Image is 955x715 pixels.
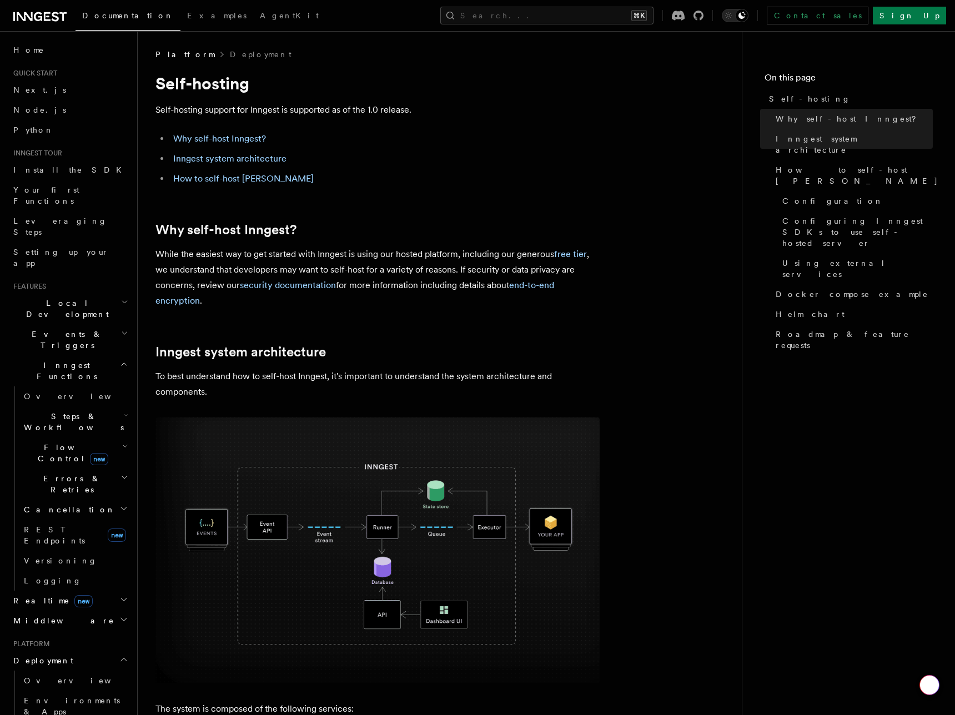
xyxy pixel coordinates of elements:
[13,85,66,94] span: Next.js
[782,215,933,249] span: Configuring Inngest SDKs to use self-hosted server
[776,329,933,351] span: Roadmap & feature requests
[155,222,296,238] a: Why self-host Inngest?
[9,120,130,140] a: Python
[776,289,928,300] span: Docker compose example
[765,89,933,109] a: Self-hosting
[9,640,50,648] span: Platform
[767,7,868,24] a: Contact sales
[24,556,97,565] span: Versioning
[230,49,291,60] a: Deployment
[9,360,120,382] span: Inngest Functions
[13,165,128,174] span: Install the SDK
[90,453,108,465] span: new
[778,211,933,253] a: Configuring Inngest SDKs to use self-hosted server
[19,671,130,691] a: Overview
[76,3,180,31] a: Documentation
[19,386,130,406] a: Overview
[19,442,122,464] span: Flow Control
[13,185,79,205] span: Your first Functions
[155,73,600,93] h1: Self-hosting
[9,160,130,180] a: Install the SDK
[173,153,286,164] a: Inngest system architecture
[771,324,933,355] a: Roadmap & feature requests
[776,113,924,124] span: Why self-host Inngest?
[187,11,247,20] span: Examples
[24,576,82,585] span: Logging
[9,282,46,291] span: Features
[9,611,130,631] button: Middleware
[9,211,130,242] a: Leveraging Steps
[155,344,326,360] a: Inngest system architecture
[9,595,93,606] span: Realtime
[771,109,933,129] a: Why self-host Inngest?
[722,9,748,22] button: Toggle dark mode
[260,11,319,20] span: AgentKit
[9,324,130,355] button: Events & Triggers
[9,149,62,158] span: Inngest tour
[776,133,933,155] span: Inngest system architecture
[19,469,130,500] button: Errors & Retries
[771,284,933,304] a: Docker compose example
[765,71,933,89] h4: On this page
[74,595,93,607] span: new
[9,615,114,626] span: Middleware
[631,10,647,21] kbd: ⌘K
[778,191,933,211] a: Configuration
[155,417,600,683] img: Inngest system architecture diagram
[782,195,883,207] span: Configuration
[13,125,54,134] span: Python
[173,133,266,144] a: Why self-host Inngest?
[776,309,845,320] span: Helm chart
[253,3,325,30] a: AgentKit
[771,160,933,191] a: How to self-host [PERSON_NAME]
[9,651,130,671] button: Deployment
[13,105,66,114] span: Node.js
[776,164,938,187] span: How to self-host [PERSON_NAME]
[782,258,933,280] span: Using external services
[19,437,130,469] button: Flow Controlnew
[9,591,130,611] button: Realtimenew
[155,369,600,400] p: To best understand how to self-host Inngest, it's important to understand the system architecture...
[82,11,174,20] span: Documentation
[155,49,214,60] span: Platform
[9,386,130,591] div: Inngest Functions
[9,100,130,120] a: Node.js
[19,473,120,495] span: Errors & Retries
[155,246,600,309] p: While the easiest way to get started with Inngest is using our hosted platform, including our gen...
[24,392,138,401] span: Overview
[9,40,130,60] a: Home
[24,525,85,545] span: REST Endpoints
[13,44,44,56] span: Home
[19,571,130,591] a: Logging
[173,173,314,184] a: How to self-host [PERSON_NAME]
[771,129,933,160] a: Inngest system architecture
[108,528,126,542] span: new
[771,304,933,324] a: Helm chart
[19,504,115,515] span: Cancellation
[13,216,107,236] span: Leveraging Steps
[19,551,130,571] a: Versioning
[769,93,851,104] span: Self-hosting
[180,3,253,30] a: Examples
[240,280,336,290] a: security documentation
[554,249,587,259] a: free tier
[155,102,600,118] p: Self-hosting support for Inngest is supported as of the 1.0 release.
[9,655,73,666] span: Deployment
[19,500,130,520] button: Cancellation
[778,253,933,284] a: Using external services
[19,411,124,433] span: Steps & Workflows
[13,248,109,268] span: Setting up your app
[9,180,130,211] a: Your first Functions
[19,406,130,437] button: Steps & Workflows
[440,7,654,24] button: Search...⌘K
[19,520,130,551] a: REST Endpointsnew
[9,80,130,100] a: Next.js
[9,242,130,273] a: Setting up your app
[9,329,121,351] span: Events & Triggers
[9,355,130,386] button: Inngest Functions
[9,298,121,320] span: Local Development
[9,69,57,78] span: Quick start
[9,293,130,324] button: Local Development
[24,676,138,685] span: Overview
[873,7,946,24] a: Sign Up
